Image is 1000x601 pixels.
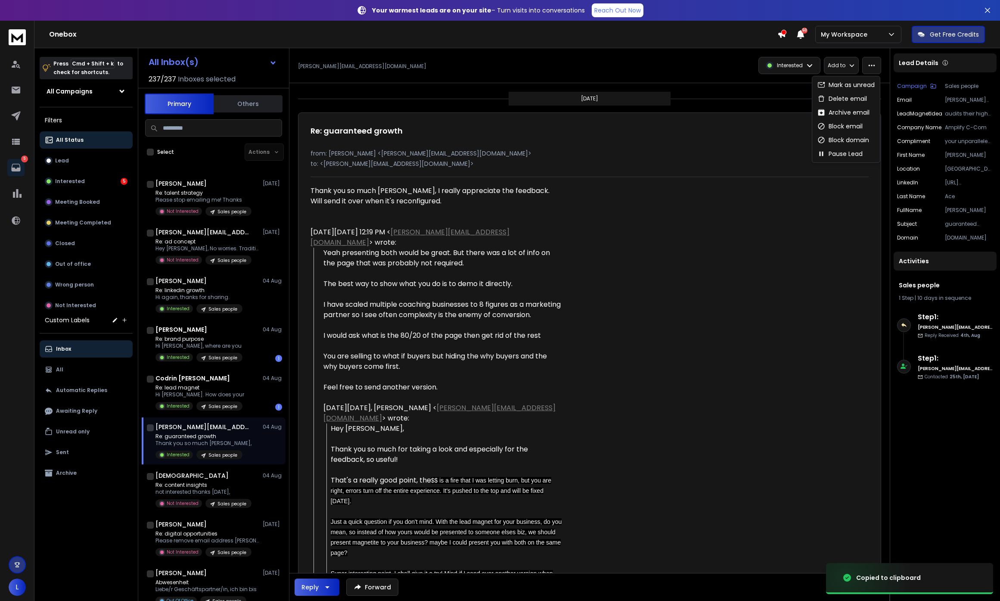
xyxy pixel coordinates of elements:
[155,336,242,343] p: Re: brand purpose
[55,281,94,288] p: Wrong person
[155,325,207,334] h1: [PERSON_NAME]
[155,196,252,203] p: Please stop emailing me! Thanks
[263,375,282,382] p: 04 Aug
[155,471,229,480] h1: [DEMOGRAPHIC_DATA]
[897,83,927,90] p: Campaign
[331,570,553,587] span: Super interesting point, I shall give it a try! Mind if I send over another version when I've fix...
[372,6,491,15] strong: Your warmest leads are on your site
[897,152,925,159] p: First Name
[155,489,252,495] p: not interested thanks [DATE],
[55,178,85,185] p: Interested
[311,159,869,168] p: to: <[PERSON_NAME][EMAIL_ADDRESS][DOMAIN_NAME]>
[918,312,993,322] h6: Step 1 :
[155,384,244,391] p: Re: lead magnet
[53,59,123,77] p: Press to check for shortcuts.
[275,355,282,362] div: 1
[897,165,920,172] p: location
[918,353,993,364] h6: Step 1 :
[55,219,111,226] p: Meeting Completed
[167,208,199,215] p: Not Interested
[945,179,993,186] p: [URL][DOMAIN_NAME]
[918,324,993,330] h6: [PERSON_NAME][EMAIL_ADDRESS][DOMAIN_NAME]
[821,30,871,39] p: My Workspace
[301,583,319,592] div: Reply
[217,257,246,264] p: Sales people
[56,408,97,414] p: Awaiting Reply
[167,452,189,458] p: Interested
[323,299,562,320] div: I have scaled multiple coaching businesses to 8 figures as a marketing partner so I see often com...
[263,424,282,430] p: 04 Aug
[45,316,90,324] h3: Custom Labels
[897,221,917,227] p: subject
[263,180,282,187] p: [DATE]
[155,277,207,285] h1: [PERSON_NAME]
[897,207,922,214] p: fullName
[56,428,90,435] p: Unread only
[56,137,84,143] p: All Status
[897,124,941,131] p: Company Name
[217,209,246,215] p: Sales people
[298,63,426,70] p: [PERSON_NAME][EMAIL_ADDRESS][DOMAIN_NAME]
[917,294,971,302] span: 10 days in sequence
[155,530,259,537] p: Re: digital opportunities
[9,579,26,596] span: L
[817,149,863,158] div: Pause Lead
[145,93,214,114] button: Primary
[331,477,551,504] span: $$ is a fire that I was letting burn, but you are right, errors turn off the entire experience. I...
[55,240,75,247] p: Closed
[346,579,398,596] button: Forward
[263,472,282,479] p: 04 Aug
[777,62,803,69] p: Interested
[945,110,993,117] p: audits their high-ticket offer and sales journey, pinpointing where to unlock significant profit ...
[817,136,869,144] div: Block domain
[945,124,993,131] p: Amplify C-Com
[925,374,979,380] p: Contacted
[55,261,91,268] p: Out of office
[331,518,562,556] span: Just a quick question if you don't mind. With the lead magnet for your business, do you mean, so ...
[208,452,237,458] p: Sales people
[945,97,993,103] p: [PERSON_NAME][EMAIL_ADDRESS][DOMAIN_NAME]
[217,501,246,507] p: Sales people
[155,586,257,593] p: Liebe/r Geschäftspartner/in, ich bin bis
[121,178,127,185] div: 5
[217,549,246,556] p: Sales people
[155,287,242,294] p: Re: linkedin growth
[56,387,107,394] p: Automatic Replies
[945,207,993,214] p: [PERSON_NAME]
[897,110,942,117] p: leadMagnetIdea
[894,252,997,271] div: Activities
[899,281,991,290] h1: Sales people
[817,108,870,117] div: Archive email
[945,152,993,159] p: [PERSON_NAME]
[945,221,993,227] p: guaranteed growth
[897,179,918,186] p: linkedIn
[311,227,509,247] a: [PERSON_NAME][EMAIL_ADDRESS][DOMAIN_NAME]
[167,500,199,507] p: Not Interested
[47,87,93,96] h1: All Campaigns
[897,138,930,145] p: compliment
[167,354,189,361] p: Interested
[897,193,925,200] p: Last Name
[817,122,863,131] div: Block email
[55,157,69,164] p: Lead
[945,83,993,90] p: Sales people
[263,326,282,333] p: 04 Aug
[581,95,598,102] p: [DATE]
[960,332,980,339] span: 4th, Aug
[178,74,236,84] h3: Inboxes selected
[323,279,562,289] div: The best way to show what you do is to demo it directly.
[945,193,993,200] p: Ace
[155,433,252,440] p: Re: guaranteed growth
[155,520,207,529] h1: [PERSON_NAME]
[372,6,585,15] p: – Turn visits into conversations
[214,94,283,113] button: Others
[155,537,259,544] p: Please remove email address [PERSON_NAME][EMAIL_ADDRESS][DOMAIN_NAME]
[311,125,403,137] h1: Re: guaranteed growth
[155,238,259,245] p: Re: ad concept
[56,449,69,456] p: Sent
[149,74,176,84] span: 237 / 237
[828,62,845,69] p: Add to
[149,58,199,66] h1: All Inbox(s)
[155,245,259,252] p: Hey [PERSON_NAME], No worries. Traditional mail
[155,374,230,383] h1: Codrin [PERSON_NAME]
